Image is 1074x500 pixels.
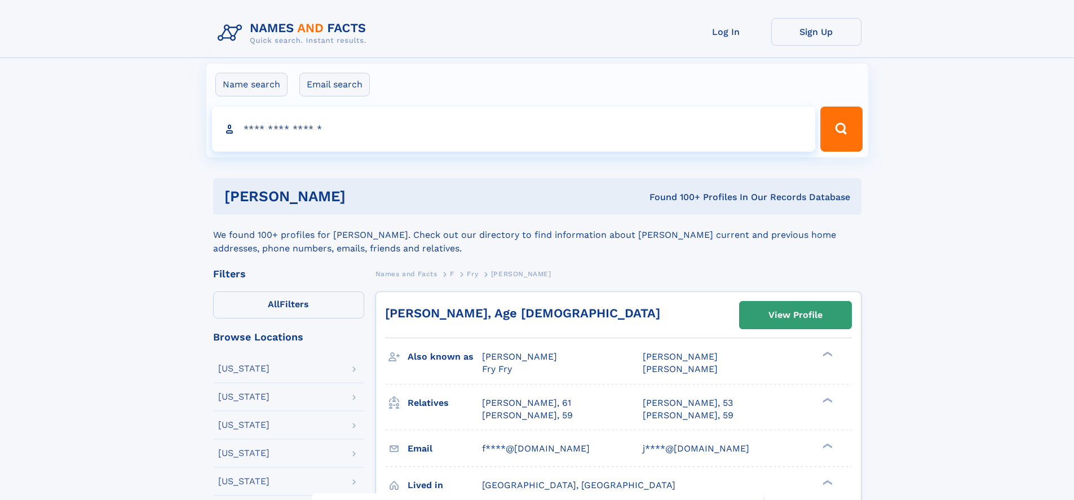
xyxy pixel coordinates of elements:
label: Name search [215,73,288,96]
div: ❯ [820,479,833,486]
a: Sign Up [771,18,861,46]
label: Email search [299,73,370,96]
a: [PERSON_NAME], 61 [482,397,571,409]
div: [US_STATE] [218,392,269,401]
label: Filters [213,291,364,318]
h3: Lived in [408,476,482,495]
button: Search Button [820,107,862,152]
div: Filters [213,269,364,279]
a: Names and Facts [375,267,437,281]
span: [PERSON_NAME] [482,351,557,362]
span: All [268,299,280,309]
span: Fry [467,270,478,278]
a: [PERSON_NAME], Age [DEMOGRAPHIC_DATA] [385,306,660,320]
span: [GEOGRAPHIC_DATA], [GEOGRAPHIC_DATA] [482,480,675,490]
div: [US_STATE] [218,421,269,430]
span: F [450,270,454,278]
div: Found 100+ Profiles In Our Records Database [497,191,850,203]
img: Logo Names and Facts [213,18,375,48]
div: Browse Locations [213,332,364,342]
a: Log In [681,18,771,46]
span: Fry Fry [482,364,512,374]
div: ❯ [820,396,833,404]
a: [PERSON_NAME], 53 [643,397,733,409]
h1: [PERSON_NAME] [224,189,498,203]
h3: Email [408,439,482,458]
a: View Profile [740,302,851,329]
a: Fry [467,267,478,281]
h3: Also known as [408,347,482,366]
a: [PERSON_NAME], 59 [482,409,573,422]
div: ❯ [820,442,833,449]
span: [PERSON_NAME] [491,270,551,278]
div: [US_STATE] [218,477,269,486]
div: [US_STATE] [218,449,269,458]
input: search input [212,107,816,152]
div: We found 100+ profiles for [PERSON_NAME]. Check out our directory to find information about [PERS... [213,215,861,255]
h3: Relatives [408,393,482,413]
span: [PERSON_NAME] [643,351,718,362]
div: [US_STATE] [218,364,269,373]
div: ❯ [820,351,833,358]
a: F [450,267,454,281]
a: [PERSON_NAME], 59 [643,409,733,422]
div: View Profile [768,302,823,328]
span: [PERSON_NAME] [643,364,718,374]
